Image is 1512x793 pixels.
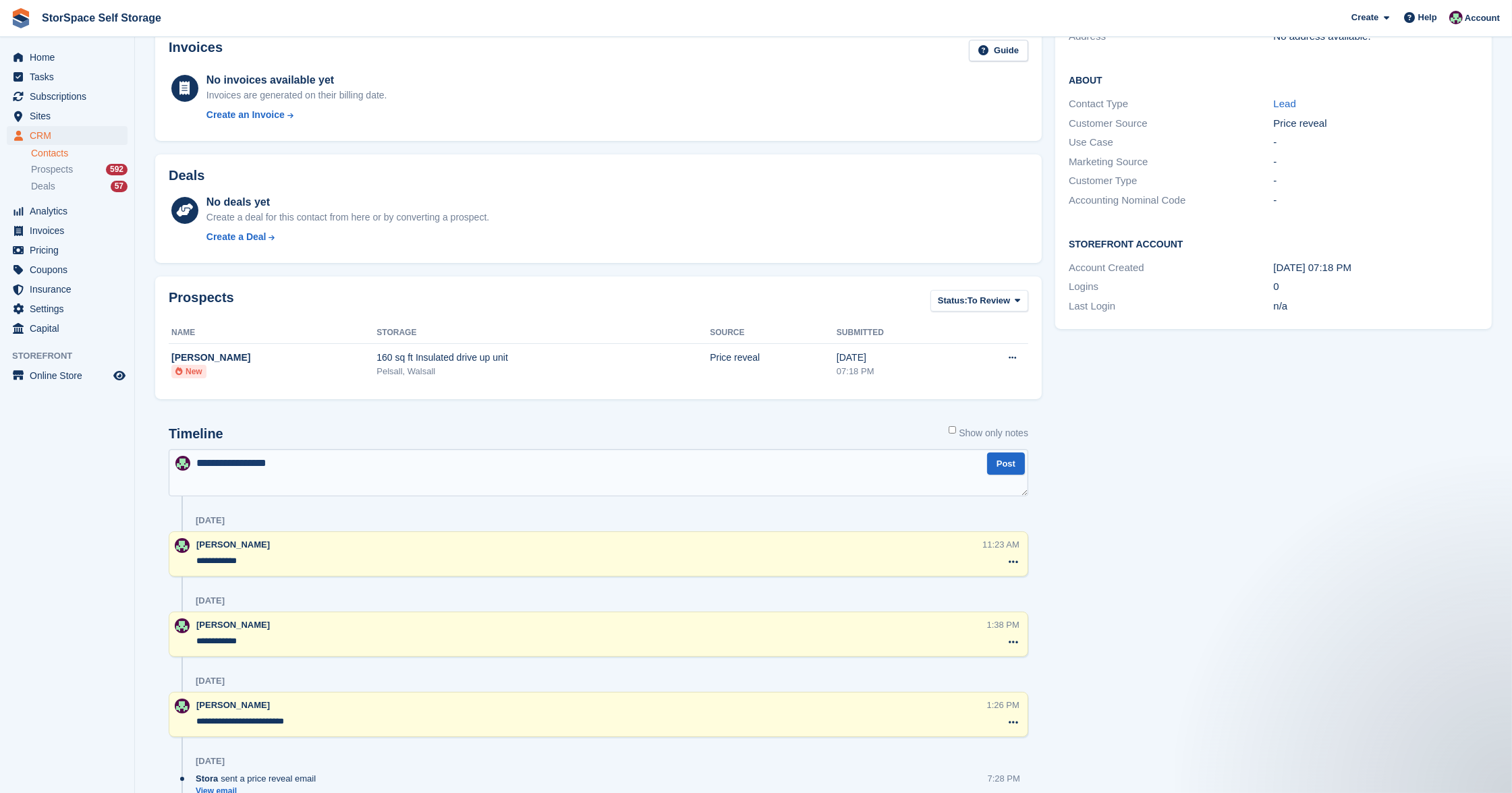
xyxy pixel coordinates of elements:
h2: Deals [169,168,204,183]
div: No invoices available yet [206,72,387,88]
div: sent a price reveal email [196,772,323,785]
div: 592 [106,164,128,175]
div: [DATE] 07:18 PM [1274,260,1479,276]
th: Storage [376,322,710,344]
div: [DATE] [837,351,957,365]
a: menu [7,221,128,240]
span: Prospects [31,163,73,176]
a: Guide [969,40,1028,62]
img: Ross Hadlington [175,699,190,713]
span: Insurance [30,280,111,299]
h2: Prospects [169,290,234,315]
div: Accounting Nominal Code [1069,193,1274,208]
a: menu [7,280,128,299]
span: Capital [30,319,111,338]
span: Account [1465,11,1500,25]
span: Help [1418,11,1437,24]
div: Customer Type [1069,173,1274,189]
span: Deals [31,180,55,193]
button: Status: To Review [930,290,1028,312]
a: Contacts [31,147,128,160]
div: - [1274,193,1479,208]
div: Create a Deal [206,230,267,244]
div: Price reveal [710,351,837,365]
a: Create an Invoice [206,108,387,122]
div: [PERSON_NAME] [171,351,376,365]
div: 07:18 PM [837,365,957,378]
a: Create a Deal [206,230,489,244]
div: Address [1069,29,1274,45]
div: Customer Source [1069,116,1274,131]
a: Deals 57 [31,179,128,194]
span: Home [30,48,111,67]
div: - [1274,154,1479,170]
span: To Review [968,294,1010,307]
a: menu [7,319,128,338]
div: Invoices are generated on their billing date. [206,88,387,102]
a: menu [7,241,128,260]
span: Online Store [30,366,111,385]
a: menu [7,107,128,125]
h2: Invoices [169,40,223,62]
div: - [1274,173,1479,189]
span: Subscriptions [30,87,111,106]
div: 160 sq ft Insulated drive up unit [376,351,710,365]
div: n/a [1274,299,1479,314]
span: [PERSON_NAME] [196,700,270,710]
h2: Timeline [169,426,223,442]
a: menu [7,67,128,86]
div: 1:38 PM [987,618,1019,631]
img: Ross Hadlington [175,618,190,633]
span: Storefront [12,349,134,363]
a: menu [7,202,128,221]
a: menu [7,48,128,67]
div: Logins [1069,279,1274,295]
div: Contact Type [1069,96,1274,112]
span: [PERSON_NAME] [196,539,270,550]
div: Create a deal for this contact from here or by converting a prospect. [206,210,489,225]
div: Create an Invoice [206,108,285,122]
div: [DATE] [196,515,225,526]
li: New [171,365,206,378]
div: Price reveal [1274,116,1479,131]
th: Source [710,322,837,344]
span: [PERSON_NAME] [196,620,270,630]
span: Tasks [30,67,111,86]
a: StorSpace Self Storage [36,7,167,29]
button: Post [987,452,1025,475]
span: Pricing [30,241,111,260]
div: Marketing Source [1069,154,1274,170]
label: Show only notes [949,426,1028,440]
a: Prospects 592 [31,163,128,177]
div: - [1274,135,1479,150]
span: Stora [196,772,218,785]
div: Use Case [1069,135,1274,150]
a: Preview store [111,368,128,384]
a: Lead [1274,98,1296,109]
img: Ross Hadlington [175,538,190,553]
a: menu [7,299,128,318]
input: Show only notes [949,426,957,434]
div: [DATE] [196,676,225,686]
span: Settings [30,299,111,318]
span: Invoices [30,221,111,240]
img: stora-icon-8386f47178a22dfd0bd8f6a31ec36ba5ce8667c1dd55bd0f319d3a0aa187defe.svg [11,8,31,28]
img: Ross Hadlington [1449,11,1463,24]
img: Ross Hadlington [175,456,190,471]
th: Submitted [837,322,957,344]
a: menu [7,260,128,279]
a: menu [7,126,128,145]
span: Analytics [30,202,111,221]
div: [DATE] [196,595,225,606]
div: Pelsall, Walsall [376,365,710,378]
a: menu [7,87,128,106]
span: Sites [30,107,111,125]
div: 1:26 PM [987,699,1019,711]
div: 0 [1274,279,1479,295]
h2: About [1069,73,1478,86]
div: 57 [111,181,128,192]
div: Last Login [1069,299,1274,314]
span: Status: [938,294,968,307]
th: Name [169,322,376,344]
span: Coupons [30,260,111,279]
